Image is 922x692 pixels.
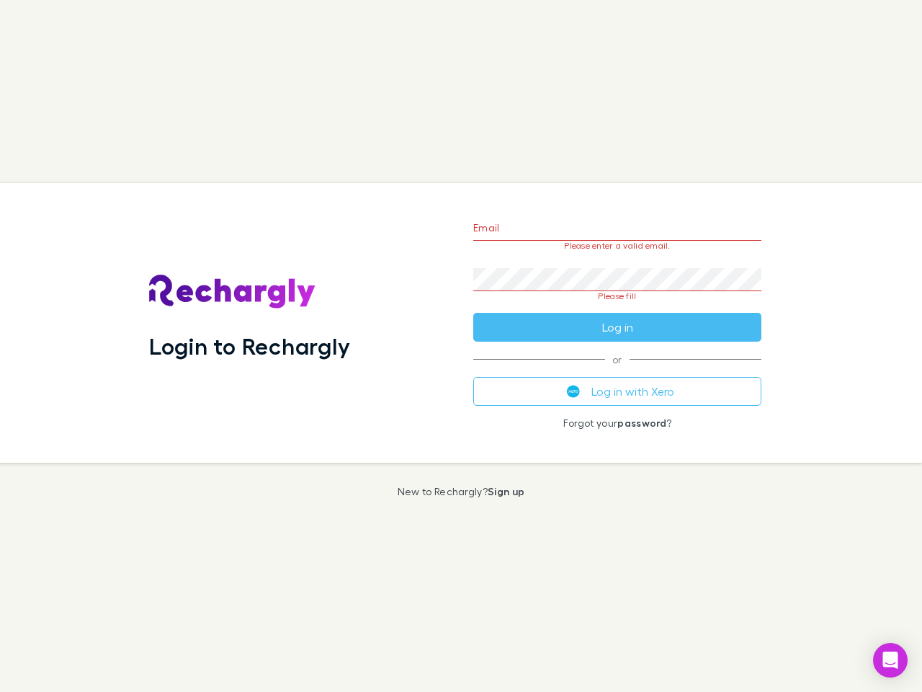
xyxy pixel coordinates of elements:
h1: Login to Rechargly [149,332,350,360]
button: Log in [473,313,761,342]
p: Forgot your ? [473,417,761,429]
div: Open Intercom Messenger [873,643,908,678]
a: password [617,417,666,429]
img: Rechargly's Logo [149,275,316,309]
p: Please fill [473,291,761,301]
button: Log in with Xero [473,377,761,406]
img: Xero's logo [567,385,580,398]
p: Please enter a valid email. [473,241,761,251]
a: Sign up [488,485,524,497]
p: New to Rechargly? [398,486,525,497]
